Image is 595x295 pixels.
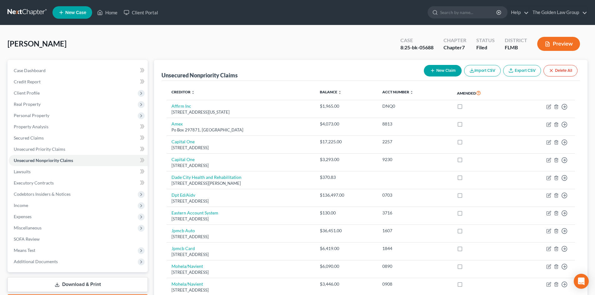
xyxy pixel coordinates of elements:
[9,177,148,189] a: Executory Contracts
[382,121,447,127] div: 8813
[320,174,372,180] div: $370.83
[171,180,310,186] div: [STREET_ADDRESS][PERSON_NAME]
[171,127,310,133] div: Po Box 297871, [GEOGRAPHIC_DATA]
[9,144,148,155] a: Unsecured Priority Claims
[171,157,195,162] a: Capital One
[320,139,372,145] div: $17,225.00
[171,192,195,198] a: Dpt Ed/Aidv
[382,281,447,287] div: 0908
[444,44,466,51] div: Chapter
[14,101,41,107] span: Real Property
[171,121,183,126] a: Amex
[171,175,241,180] a: Dade City Health and Rehabilitation
[14,68,46,73] span: Case Dashboard
[65,10,86,15] span: New Case
[382,210,447,216] div: 3716
[529,7,587,18] a: The Golden Law Group
[14,169,31,174] span: Lawsuits
[424,65,462,76] button: New Claim
[382,263,447,269] div: 0890
[400,37,434,44] div: Case
[121,7,161,18] a: Client Portal
[320,245,372,252] div: $6,419.00
[171,281,203,287] a: Mohela/Navient
[14,225,42,230] span: Miscellaneous
[171,252,310,258] div: [STREET_ADDRESS]
[382,192,447,198] div: 0703
[320,192,372,198] div: $136,497.00
[171,163,310,169] div: [STREET_ADDRESS]
[171,210,218,215] a: Eastern Account System
[171,216,310,222] div: [STREET_ADDRESS]
[400,44,434,51] div: 8:25-bk-05688
[14,79,41,84] span: Credit Report
[476,44,495,51] div: Filed
[574,274,589,289] div: Open Intercom Messenger
[171,145,310,151] div: [STREET_ADDRESS]
[171,246,195,251] a: Jpmcb Card
[320,103,372,109] div: $1,965.00
[320,263,372,269] div: $6,090.00
[171,90,195,94] a: Creditor unfold_more
[9,155,148,166] a: Unsecured Nonpriority Claims
[382,228,447,234] div: 1607
[9,76,148,87] a: Credit Report
[94,7,121,18] a: Home
[508,7,529,18] a: Help
[320,156,372,163] div: $3,293.00
[476,37,495,44] div: Status
[9,121,148,132] a: Property Analysis
[537,37,580,51] button: Preview
[14,236,40,242] span: SOFA Review
[171,109,310,115] div: [STREET_ADDRESS][US_STATE]
[171,139,195,144] a: Capital One
[320,121,372,127] div: $4,073.00
[171,263,203,269] a: Mohela/Navient
[320,210,372,216] div: $130.00
[7,277,148,292] a: Download & Print
[444,37,466,44] div: Chapter
[14,135,44,140] span: Secured Claims
[14,248,35,253] span: Means Test
[14,191,71,197] span: Codebtors Insiders & Notices
[14,180,54,185] span: Executory Contracts
[382,90,414,94] a: Acct Number unfold_more
[14,90,40,96] span: Client Profile
[171,198,310,204] div: [STREET_ADDRESS]
[171,228,195,233] a: Jpmcb Auto
[9,65,148,76] a: Case Dashboard
[464,65,501,76] button: Import CSV
[9,234,148,245] a: SOFA Review
[14,113,49,118] span: Personal Property
[191,91,195,94] i: unfold_more
[14,259,58,264] span: Additional Documents
[410,91,414,94] i: unfold_more
[382,103,447,109] div: DNQ0
[440,7,497,18] input: Search by name...
[7,39,67,48] span: [PERSON_NAME]
[171,287,310,293] div: [STREET_ADDRESS]
[171,234,310,240] div: [STREET_ADDRESS]
[543,65,578,76] button: Delete All
[14,203,28,208] span: Income
[382,245,447,252] div: 1844
[171,103,191,109] a: Affirm Inc
[505,44,527,51] div: FLMB
[320,281,372,287] div: $3,446.00
[14,158,73,163] span: Unsecured Nonpriority Claims
[320,228,372,234] div: $36,451.00
[338,91,342,94] i: unfold_more
[505,37,527,44] div: District
[171,269,310,275] div: [STREET_ADDRESS]
[161,71,238,79] div: Unsecured Nonpriority Claims
[320,90,342,94] a: Balance unfold_more
[9,166,148,177] a: Lawsuits
[9,132,148,144] a: Secured Claims
[14,146,65,152] span: Unsecured Priority Claims
[14,214,32,219] span: Expenses
[462,44,465,50] span: 7
[503,65,541,76] a: Export CSV
[14,124,48,129] span: Property Analysis
[382,156,447,163] div: 9230
[452,86,514,100] th: Amended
